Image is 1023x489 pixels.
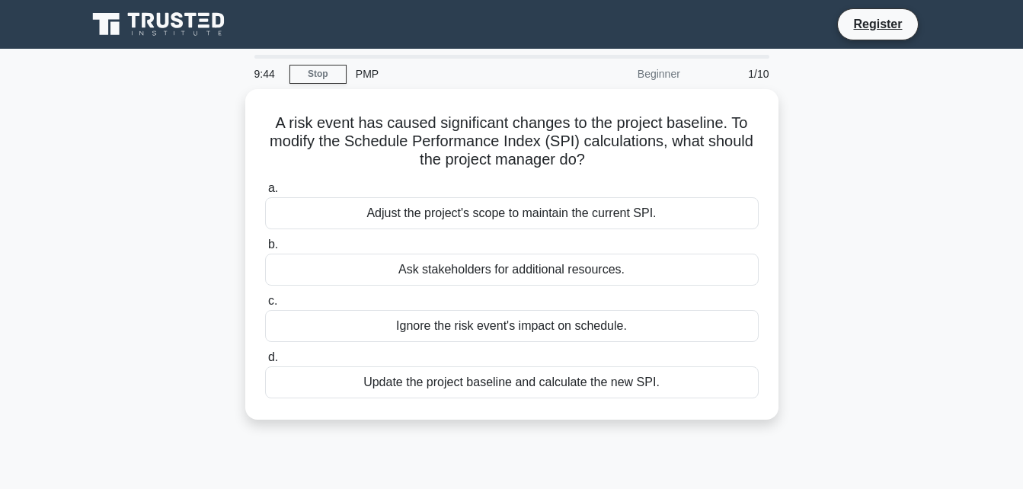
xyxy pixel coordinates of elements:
div: Ask stakeholders for additional resources. [265,254,759,286]
h5: A risk event has caused significant changes to the project baseline. To modify the Schedule Perfo... [264,113,760,170]
div: Adjust the project's scope to maintain the current SPI. [265,197,759,229]
div: Ignore the risk event's impact on schedule. [265,310,759,342]
div: Update the project baseline and calculate the new SPI. [265,366,759,398]
div: PMP [347,59,556,89]
a: Register [844,14,911,34]
div: 1/10 [689,59,778,89]
span: c. [268,294,277,307]
span: a. [268,181,278,194]
div: 9:44 [245,59,289,89]
a: Stop [289,65,347,84]
div: Beginner [556,59,689,89]
span: b. [268,238,278,251]
span: d. [268,350,278,363]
